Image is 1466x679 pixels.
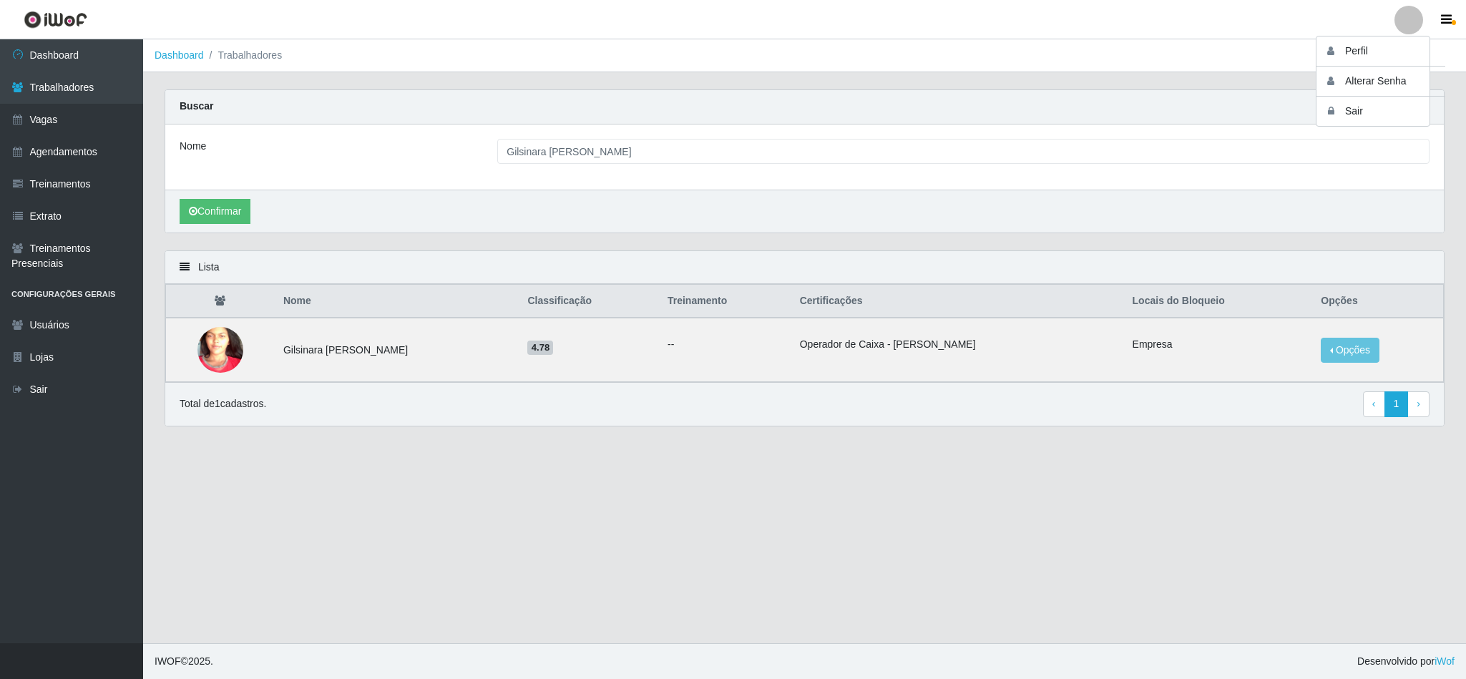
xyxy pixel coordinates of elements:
th: Classificação [519,285,659,318]
img: CoreUI Logo [24,11,87,29]
th: Nome [275,285,519,318]
th: Locais do Bloqueio [1124,285,1313,318]
ul: -- [668,337,783,352]
td: Gilsinara [PERSON_NAME] [275,318,519,382]
a: Previous [1363,391,1385,417]
th: Opções [1312,285,1443,318]
a: Dashboard [155,49,204,61]
button: Perfil [1316,36,1445,67]
span: © 2025 . [155,654,213,669]
a: 1 [1384,391,1409,417]
button: Alterar Senha [1316,67,1445,97]
li: Empresa [1133,337,1304,352]
button: Opções [1321,338,1379,363]
nav: breadcrumb [143,39,1466,72]
input: Digite o Nome... [497,139,1430,164]
a: Next [1407,391,1430,417]
li: Trabalhadores [204,48,283,63]
button: Sair [1316,97,1445,126]
span: IWOF [155,655,181,667]
th: Treinamento [659,285,791,318]
p: Total de 1 cadastros. [180,396,266,411]
strong: Buscar [180,100,213,112]
div: Lista [165,251,1444,284]
span: ‹ [1372,398,1376,409]
nav: pagination [1363,391,1430,417]
span: 4.78 [527,341,553,355]
li: Operador de Caixa - [PERSON_NAME] [800,337,1115,352]
img: 1630764060757.jpeg [197,301,243,400]
a: iWof [1435,655,1455,667]
label: Nome [180,139,206,154]
th: Certificações [791,285,1124,318]
span: Desenvolvido por [1357,654,1455,669]
span: › [1417,398,1420,409]
button: Confirmar [180,199,250,224]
